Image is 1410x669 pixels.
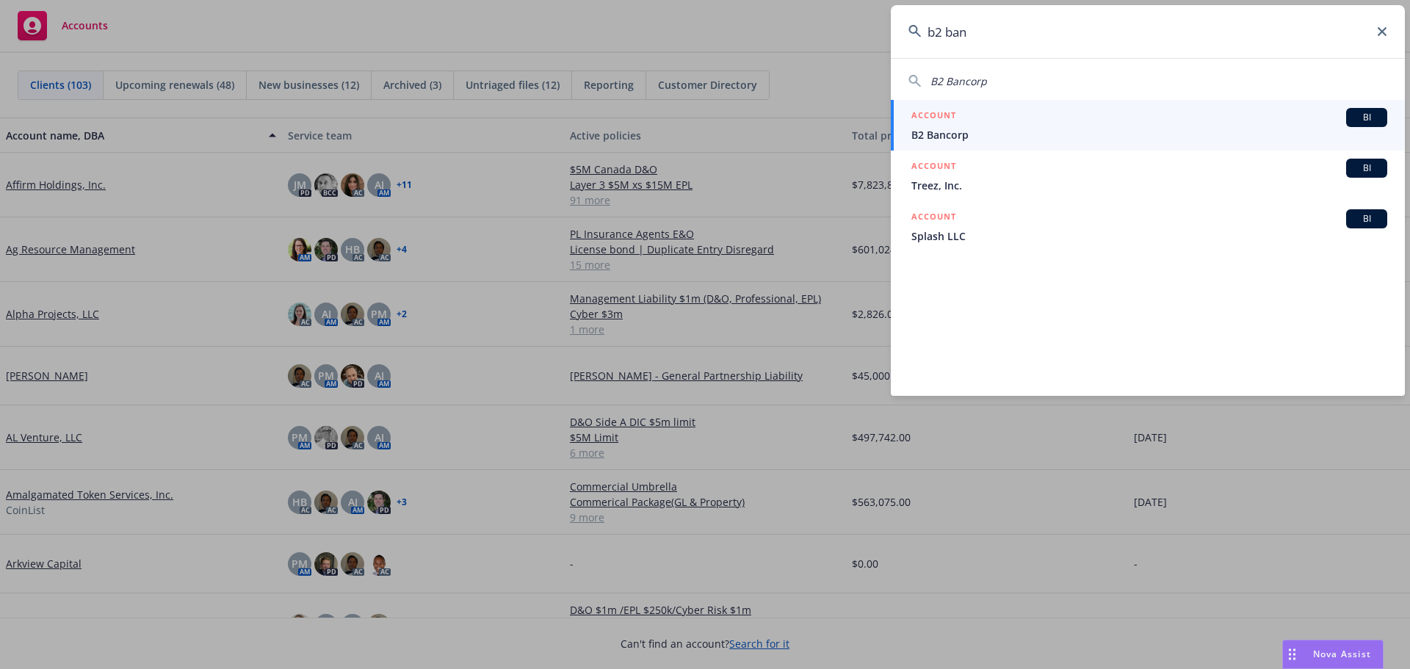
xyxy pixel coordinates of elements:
input: Search... [891,5,1405,58]
h5: ACCOUNT [911,159,956,176]
span: Treez, Inc. [911,178,1387,193]
span: B2 Bancorp [930,74,987,88]
a: ACCOUNTBIB2 Bancorp [891,100,1405,151]
span: BI [1352,212,1381,225]
span: Nova Assist [1313,648,1371,660]
div: Drag to move [1283,640,1301,668]
h5: ACCOUNT [911,108,956,126]
span: Splash LLC [911,228,1387,244]
button: Nova Assist [1282,640,1384,669]
span: BI [1352,111,1381,124]
a: ACCOUNTBISplash LLC [891,201,1405,252]
h5: ACCOUNT [911,209,956,227]
a: ACCOUNTBITreez, Inc. [891,151,1405,201]
span: B2 Bancorp [911,127,1387,142]
span: BI [1352,162,1381,175]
